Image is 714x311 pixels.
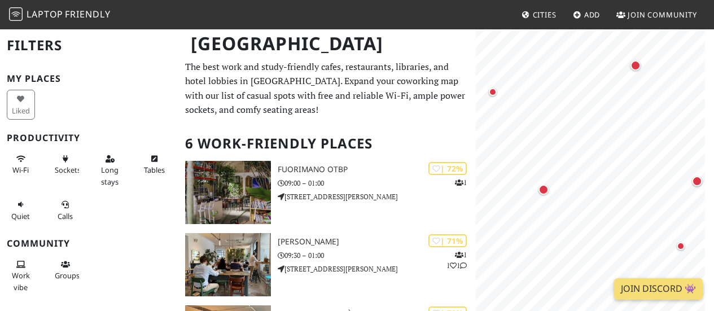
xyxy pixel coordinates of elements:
button: Quiet [7,195,35,225]
p: The best work and study-friendly cafes, restaurants, libraries, and hotel lobbies in [GEOGRAPHIC_... [185,60,469,117]
img: LaptopFriendly [9,7,23,21]
a: Add [568,5,605,25]
div: | 71% [428,234,467,247]
span: Quiet [11,211,30,221]
p: 09:30 – 01:00 [278,250,476,261]
span: Power sockets [55,165,81,175]
p: 09:00 – 01:00 [278,178,476,189]
span: Laptop [27,8,63,20]
a: Fuorimano OTBP | 72% 1 Fuorimano OTBP 09:00 – 01:00 [STREET_ADDRESS][PERSON_NAME] [178,161,476,224]
p: [STREET_ADDRESS][PERSON_NAME] [278,264,476,274]
span: Stable Wi-Fi [12,165,29,175]
h3: [PERSON_NAME] [278,237,476,247]
button: Wi-Fi [7,150,35,179]
h3: Fuorimano OTBP [278,165,476,174]
p: 1 [455,177,467,188]
a: oTTo | 71% 111 [PERSON_NAME] 09:30 – 01:00 [STREET_ADDRESS][PERSON_NAME] [178,233,476,296]
p: 1 1 1 [446,249,467,271]
img: oTTo [185,233,271,296]
a: Join Discord 👾 [614,278,703,300]
span: People working [12,270,30,292]
button: Work vibe [7,255,35,296]
span: Add [584,10,601,20]
p: [STREET_ADDRESS][PERSON_NAME] [278,191,476,202]
div: Map marker [536,182,551,197]
span: Friendly [65,8,110,20]
a: Join Community [612,5,702,25]
span: Group tables [55,270,80,281]
span: Join Community [628,10,697,20]
span: Long stays [101,165,119,186]
h3: My Places [7,73,172,84]
h2: Filters [7,28,172,63]
span: Work-friendly tables [144,165,165,175]
h3: Productivity [7,133,172,143]
button: Long stays [96,150,124,191]
button: Groups [51,255,80,285]
span: Cities [533,10,557,20]
div: Map marker [674,239,687,253]
div: Map marker [690,174,704,189]
a: LaptopFriendly LaptopFriendly [9,5,111,25]
button: Sockets [51,150,80,179]
a: Cities [517,5,561,25]
h1: [GEOGRAPHIC_DATA] [182,28,474,59]
span: Video/audio calls [58,211,73,221]
div: Map marker [628,58,643,73]
button: Tables [141,150,169,179]
img: Fuorimano OTBP [185,161,271,224]
button: Calls [51,195,80,225]
div: | 72% [428,162,467,175]
h3: Community [7,238,172,249]
div: Map marker [486,85,500,99]
h2: 6 Work-Friendly Places [185,126,469,161]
